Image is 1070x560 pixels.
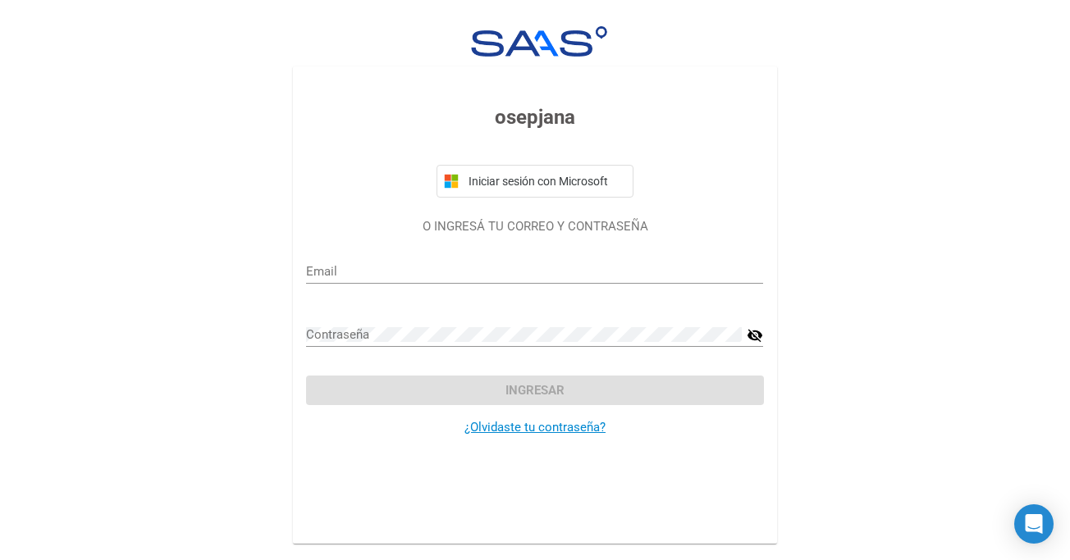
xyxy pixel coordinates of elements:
span: Ingresar [505,383,565,398]
span: Iniciar sesión con Microsoft [465,175,626,188]
button: Ingresar [306,376,763,405]
button: Iniciar sesión con Microsoft [437,165,633,198]
a: ¿Olvidaste tu contraseña? [464,420,606,435]
p: O INGRESÁ TU CORREO Y CONTRASEÑA [306,217,763,236]
mat-icon: visibility_off [747,326,763,345]
h3: osepjana [306,102,763,132]
div: Open Intercom Messenger [1014,504,1054,544]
